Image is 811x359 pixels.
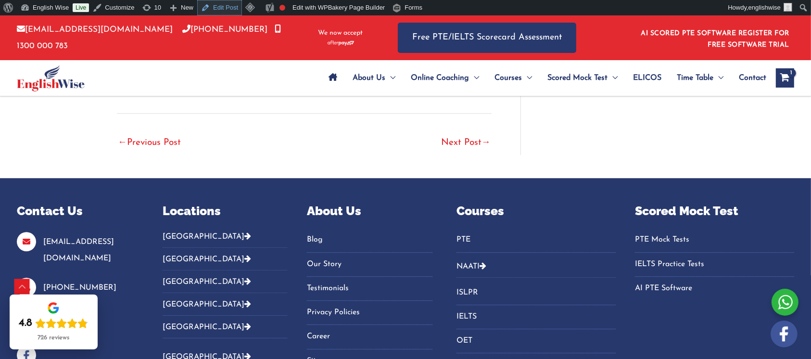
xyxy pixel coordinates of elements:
[635,281,794,296] a: AI PTE Software
[19,317,32,330] div: 4.8
[353,61,385,95] span: About Us
[118,138,127,147] span: ←
[321,61,766,95] nav: Site Navigation: Main Menu
[43,284,116,292] a: [PHONE_NUMBER]
[669,61,731,95] a: Time TableMenu Toggle
[635,256,794,272] a: IELTS Practice Tests
[608,61,618,95] span: Menu Toggle
[784,3,792,12] img: ashok kumar
[441,133,491,154] a: Next Post
[279,5,285,11] div: Focus keyphrase not set
[456,232,616,252] nav: Menu
[456,309,616,325] a: IELTS
[328,40,354,46] img: Afterpay-Logo
[482,138,491,147] span: →
[456,263,480,270] a: NAATI
[43,238,114,262] a: [EMAIL_ADDRESS][DOMAIN_NAME]
[307,232,432,248] a: Blog
[345,61,403,95] a: About UsMenu Toggle
[17,65,85,91] img: cropped-ew-logo
[713,61,723,95] span: Menu Toggle
[19,317,88,330] div: Rating: 4.8 out of 5
[522,61,532,95] span: Menu Toggle
[17,26,173,34] a: [EMAIL_ADDRESS][DOMAIN_NAME]
[163,293,288,316] button: [GEOGRAPHIC_DATA]
[307,281,432,296] a: Testimonials
[635,232,794,296] nav: Menu
[17,26,281,50] a: 1300 000 783
[776,68,794,88] a: View Shopping Cart, 1 items
[456,202,616,220] p: Courses
[38,334,69,342] div: 726 reviews
[456,333,616,349] a: OET
[625,61,669,95] a: ELICOS
[163,323,251,331] a: [GEOGRAPHIC_DATA]
[307,329,432,345] a: Career
[547,61,608,95] span: Scored Mock Test
[731,61,766,95] a: Contact
[635,22,794,53] aside: Header Widget 1
[677,61,713,95] span: Time Table
[403,61,487,95] a: Online CoachingMenu Toggle
[411,61,469,95] span: Online Coaching
[318,28,363,38] span: We now accept
[163,270,288,293] button: [GEOGRAPHIC_DATA]
[385,61,395,95] span: Menu Toggle
[17,202,139,220] p: Contact Us
[182,26,267,34] a: [PHONE_NUMBER]
[163,202,288,220] p: Locations
[635,232,794,248] a: PTE Mock Tests
[456,255,616,278] button: NAATI
[494,61,522,95] span: Courses
[118,133,181,154] a: Previous Post
[635,202,794,220] p: Scored Mock Test
[117,113,492,155] nav: Post navigation
[748,4,781,11] span: englishwise
[398,23,576,53] a: Free PTE/IELTS Scorecard Assessment
[307,305,432,321] a: Privacy Policies
[73,3,89,12] a: Live
[307,256,432,272] a: Our Story
[456,232,616,248] a: PTE
[456,285,616,301] a: ISLPR
[633,61,661,95] span: ELICOS
[487,61,540,95] a: CoursesMenu Toggle
[163,316,288,338] button: [GEOGRAPHIC_DATA]
[163,248,288,270] button: [GEOGRAPHIC_DATA]
[739,61,766,95] span: Contact
[163,232,288,248] button: [GEOGRAPHIC_DATA]
[771,321,798,347] img: white-facebook.png
[641,30,790,49] a: AI SCORED PTE SOFTWARE REGISTER FOR FREE SOFTWARE TRIAL
[540,61,625,95] a: Scored Mock TestMenu Toggle
[469,61,479,95] span: Menu Toggle
[307,202,432,220] p: About Us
